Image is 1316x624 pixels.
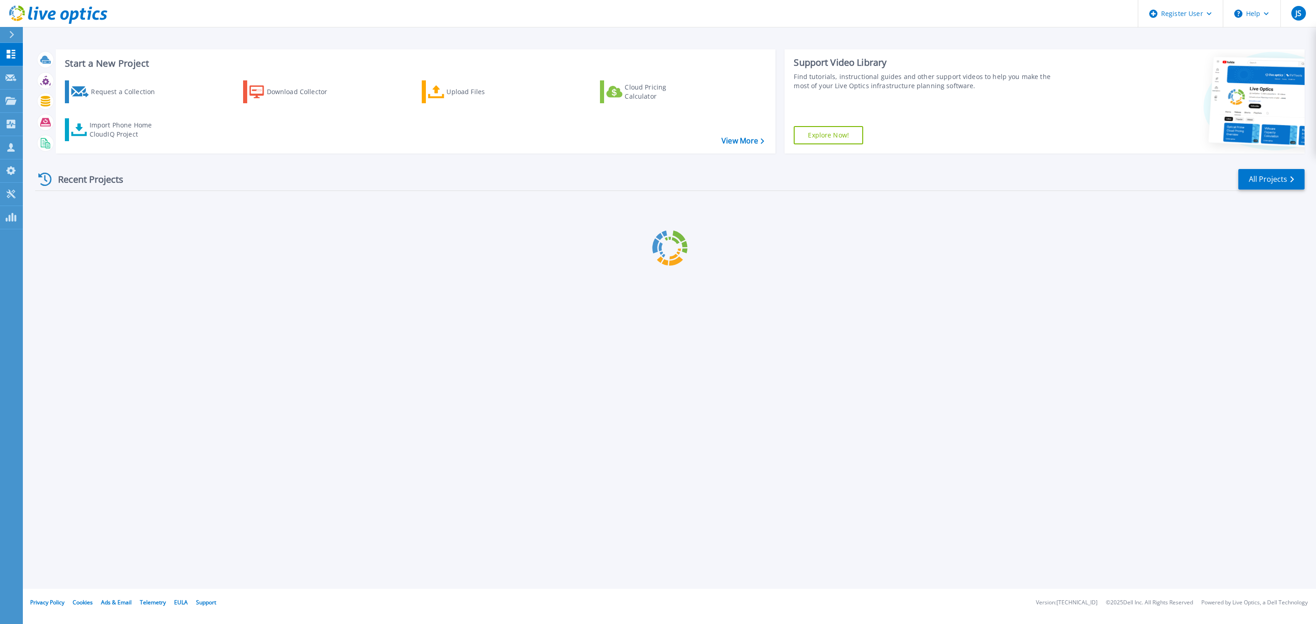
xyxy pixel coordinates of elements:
[35,168,136,190] div: Recent Projects
[446,83,520,101] div: Upload Files
[140,598,166,606] a: Telemetry
[422,80,524,103] a: Upload Files
[267,83,340,101] div: Download Collector
[65,80,167,103] a: Request a Collection
[65,58,764,69] h3: Start a New Project
[1106,600,1193,606] li: © 2025 Dell Inc. All Rights Reserved
[722,137,764,145] a: View More
[196,598,216,606] a: Support
[73,598,93,606] a: Cookies
[1201,600,1308,606] li: Powered by Live Optics, a Dell Technology
[600,80,702,103] a: Cloud Pricing Calculator
[101,598,132,606] a: Ads & Email
[794,126,863,144] a: Explore Now!
[625,83,698,101] div: Cloud Pricing Calculator
[243,80,345,103] a: Download Collector
[1238,169,1305,190] a: All Projects
[91,83,164,101] div: Request a Collection
[174,598,188,606] a: EULA
[794,72,1064,90] div: Find tutorials, instructional guides and other support videos to help you make the most of your L...
[1295,10,1301,17] span: JS
[30,598,64,606] a: Privacy Policy
[1036,600,1098,606] li: Version: [TECHNICAL_ID]
[794,57,1064,69] div: Support Video Library
[90,121,161,139] div: Import Phone Home CloudIQ Project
